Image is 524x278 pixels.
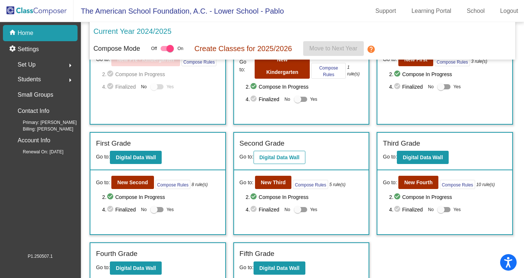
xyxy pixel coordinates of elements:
[250,193,259,202] mat-icon: check_circle
[259,265,299,271] b: Digital Data Wall
[309,45,358,51] span: Move to Next Year
[11,149,63,155] span: Renewal On: [DATE]
[370,5,402,17] a: Support
[18,60,36,70] span: Set Up
[245,193,363,202] span: 2. Compose In Progress
[389,82,424,91] span: 4. Finalized
[255,53,310,79] button: New Kindergarten
[93,26,171,37] p: Current Year 2024/2025
[453,205,461,214] span: Yes
[284,206,290,213] span: No
[435,57,470,66] button: Compose Rules
[245,95,281,104] span: 4. Finalized
[116,154,156,160] b: Digital Data Wall
[194,43,292,54] p: Create Classes for 2025/2026
[11,119,77,126] span: Primary: [PERSON_NAME]
[383,138,420,149] label: Third Grade
[111,176,154,189] button: New Second
[284,96,290,103] span: No
[141,83,147,90] span: No
[102,70,220,79] span: 2. Compose In Progress
[240,138,285,149] label: Second Grade
[245,82,363,91] span: 2. Compose In Progress
[245,205,281,214] span: 4. Finalized
[428,206,434,213] span: No
[347,64,363,77] i: 1 rule(s)
[151,45,157,52] span: Off
[311,63,346,79] button: Compose Rules
[261,179,286,185] b: New Third
[18,106,49,116] p: Contact Info
[96,264,110,270] span: Go to:
[102,82,137,91] span: 4. Finalized
[107,193,115,202] mat-icon: check_circle
[398,176,438,189] button: New Fourth
[18,74,41,85] span: Students
[367,45,376,54] mat-icon: help
[110,261,162,275] button: Digital Data Wall
[182,57,216,66] button: Compose Rules
[96,249,137,259] label: Fourth Grade
[18,29,33,38] p: Home
[383,154,397,160] span: Go to:
[310,205,317,214] span: Yes
[240,179,254,186] span: Go to:
[440,180,475,189] button: Compose Rules
[250,82,259,91] mat-icon: check_circle
[117,57,174,63] b: New Pre - Kindergarten
[191,181,208,188] i: 8 rule(s)
[428,83,434,90] span: No
[73,5,284,17] span: The American School Foundation, A.C. - Lower School - Pablo
[383,179,397,186] span: Go to:
[93,44,140,54] p: Compose Mode
[96,138,131,149] label: First Grade
[453,82,461,91] span: Yes
[155,180,190,189] button: Compose Rules
[166,82,174,91] span: Yes
[102,193,220,202] span: 2. Compose In Progress
[250,95,259,104] mat-icon: check_circle
[259,154,299,160] b: Digital Data Wall
[18,90,53,100] p: Small Groups
[107,82,115,91] mat-icon: check_circle
[303,41,364,56] button: Move to Next Year
[494,5,524,17] a: Logout
[255,176,292,189] button: New Third
[404,57,427,63] b: New First
[266,57,298,75] b: New Kindergarten
[96,179,110,186] span: Go to:
[394,82,402,91] mat-icon: check_circle
[406,5,457,17] a: Learning Portal
[394,205,402,214] mat-icon: check_circle
[66,61,75,70] mat-icon: arrow_right
[107,205,115,214] mat-icon: check_circle
[403,154,443,160] b: Digital Data Wall
[254,261,305,275] button: Digital Data Wall
[9,29,18,38] mat-icon: home
[177,45,183,52] span: On
[310,95,317,104] span: Yes
[102,205,137,214] span: 4. Finalized
[117,179,148,185] b: New Second
[476,181,495,188] i: 10 rule(s)
[18,135,50,146] p: Account Info
[66,76,75,85] mat-icon: arrow_right
[110,151,162,164] button: Digital Data Wall
[471,58,487,65] i: 3 rule(s)
[240,154,254,160] span: Go to:
[116,265,156,271] b: Digital Data Wall
[96,154,110,160] span: Go to:
[461,5,491,17] a: School
[329,181,345,188] i: 5 rule(s)
[394,193,402,202] mat-icon: check_circle
[107,70,115,79] mat-icon: check_circle
[240,249,274,259] label: Fifth Grade
[293,180,328,189] button: Compose Rules
[250,205,259,214] mat-icon: check_circle
[389,193,507,202] span: 2. Compose In Progress
[240,264,254,270] span: Go to:
[141,206,147,213] span: No
[397,151,449,164] button: Digital Data Wall
[11,126,73,132] span: Billing: [PERSON_NAME]
[404,179,433,185] b: New Fourth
